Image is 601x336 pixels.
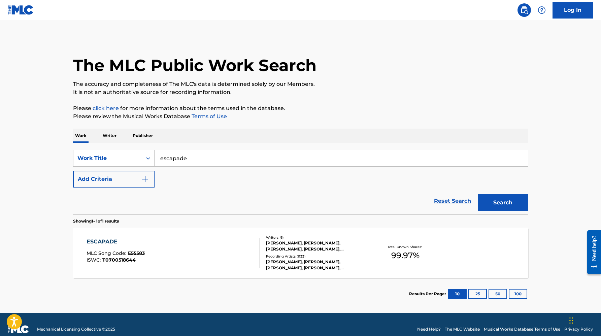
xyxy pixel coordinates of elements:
div: Drag [569,310,573,331]
div: Recording Artists ( 1133 ) [266,254,368,259]
button: 50 [489,289,507,299]
a: Musical Works Database Terms of Use [484,326,560,332]
form: Search Form [73,150,528,214]
a: Terms of Use [190,113,227,120]
p: It is not an authoritative source for recording information. [73,88,528,96]
p: The accuracy and completeness of The MLC's data is determined solely by our Members. [73,80,528,88]
span: 99.97 % [391,249,420,262]
img: search [520,6,528,14]
button: 25 [468,289,487,299]
span: MLC Song Code : [87,250,128,256]
a: Privacy Policy [564,326,593,332]
a: ESCAPADEMLC Song Code:E55583ISWC:T0700518644Writers (6)[PERSON_NAME], [PERSON_NAME], [PERSON_NAME... [73,228,528,278]
span: E55583 [128,250,145,256]
div: [PERSON_NAME], [PERSON_NAME], [PERSON_NAME], [PERSON_NAME], [PERSON_NAME] [266,259,368,271]
p: Results Per Page: [409,291,447,297]
button: Search [478,194,528,211]
a: Reset Search [431,194,474,208]
img: logo [8,325,29,333]
span: ISWC : [87,257,102,263]
a: click here [93,105,119,111]
img: MLC Logo [8,5,34,15]
div: ESCAPADE [87,238,145,246]
p: Please for more information about the terms used in the database. [73,104,528,112]
button: Add Criteria [73,171,155,188]
a: Public Search [517,3,531,17]
p: Writer [101,129,119,143]
button: 100 [509,289,527,299]
a: Need Help? [417,326,441,332]
iframe: Chat Widget [567,304,601,336]
a: The MLC Website [445,326,480,332]
p: Total Known Shares: [388,244,424,249]
img: help [538,6,546,14]
span: T0700518644 [102,257,136,263]
img: 9d2ae6d4665cec9f34b9.svg [141,175,149,183]
p: Please review the Musical Works Database [73,112,528,121]
h1: The MLC Public Work Search [73,55,316,75]
div: Work Title [77,154,138,162]
span: Mechanical Licensing Collective © 2025 [37,326,115,332]
div: Help [535,3,548,17]
button: 10 [448,289,467,299]
div: [PERSON_NAME], [PERSON_NAME], [PERSON_NAME], [PERSON_NAME], [PERSON_NAME] III [PERSON_NAME], [PER... [266,240,368,252]
div: Writers ( 6 ) [266,235,368,240]
p: Showing 1 - 1 of 1 results [73,218,119,224]
a: Log In [553,2,593,19]
iframe: Resource Center [582,225,601,279]
p: Publisher [131,129,155,143]
p: Work [73,129,89,143]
